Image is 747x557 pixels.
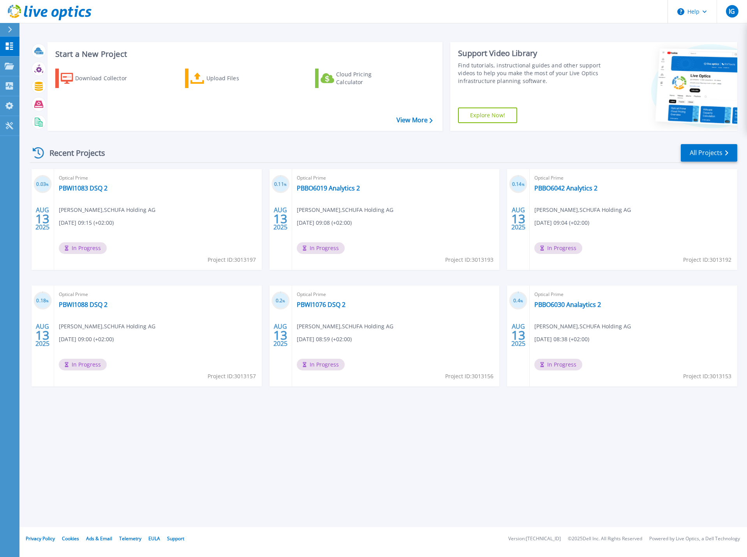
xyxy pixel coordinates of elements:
[681,144,737,162] a: All Projects
[75,71,137,86] div: Download Collector
[445,372,493,381] span: Project ID: 3013156
[297,290,495,299] span: Optical Prime
[59,359,107,370] span: In Progress
[511,204,526,233] div: AUG 2025
[282,299,285,303] span: %
[35,332,49,338] span: 13
[59,219,114,227] span: [DATE] 09:15 (+02:00)
[534,359,582,370] span: In Progress
[534,219,589,227] span: [DATE] 09:04 (+02:00)
[297,206,393,214] span: [PERSON_NAME] , SCHUFA Holding AG
[59,301,107,308] a: PBWI1088 DSQ 2
[396,116,433,124] a: View More
[208,256,256,264] span: Project ID: 3013197
[55,69,142,88] a: Download Collector
[315,69,402,88] a: Cloud Pricing Calculator
[534,184,597,192] a: PBBO6042 Analytics 2
[271,180,290,189] h3: 0.11
[208,372,256,381] span: Project ID: 3013157
[458,48,604,58] div: Support Video Library
[148,535,160,542] a: EULA
[35,215,49,222] span: 13
[59,242,107,254] span: In Progress
[511,332,525,338] span: 13
[509,180,527,189] h3: 0.14
[534,174,733,182] span: Optical Prime
[59,290,257,299] span: Optical Prime
[59,174,257,182] span: Optical Prime
[729,8,735,14] span: IG
[649,536,740,541] li: Powered by Live Optics, a Dell Technology
[520,299,523,303] span: %
[534,335,589,344] span: [DATE] 08:38 (+02:00)
[46,299,49,303] span: %
[534,242,582,254] span: In Progress
[59,322,155,331] span: [PERSON_NAME] , SCHUFA Holding AG
[568,536,642,541] li: © 2025 Dell Inc. All Rights Reserved
[33,180,52,189] h3: 0.03
[297,335,352,344] span: [DATE] 08:59 (+02:00)
[62,535,79,542] a: Cookies
[273,204,288,233] div: AUG 2025
[511,321,526,349] div: AUG 2025
[273,215,287,222] span: 13
[273,321,288,349] div: AUG 2025
[33,296,52,305] h3: 0.18
[534,206,631,214] span: [PERSON_NAME] , SCHUFA Holding AG
[534,290,733,299] span: Optical Prime
[35,321,50,349] div: AUG 2025
[55,50,432,58] h3: Start a New Project
[458,108,517,123] a: Explore Now!
[297,219,352,227] span: [DATE] 09:08 (+02:00)
[46,182,49,187] span: %
[534,322,631,331] span: [PERSON_NAME] , SCHUFA Holding AG
[185,69,272,88] a: Upload Files
[206,71,269,86] div: Upload Files
[59,206,155,214] span: [PERSON_NAME] , SCHUFA Holding AG
[458,62,604,85] div: Find tutorials, instructional guides and other support videos to help you make the most of your L...
[86,535,112,542] a: Ads & Email
[336,71,398,86] div: Cloud Pricing Calculator
[59,184,107,192] a: PBWI1083 DSQ 2
[297,242,345,254] span: In Progress
[297,322,393,331] span: [PERSON_NAME] , SCHUFA Holding AG
[284,182,287,187] span: %
[273,332,287,338] span: 13
[683,256,731,264] span: Project ID: 3013192
[35,204,50,233] div: AUG 2025
[445,256,493,264] span: Project ID: 3013193
[297,359,345,370] span: In Progress
[297,184,360,192] a: PBBO6019 Analytics 2
[30,143,116,162] div: Recent Projects
[297,174,495,182] span: Optical Prime
[167,535,184,542] a: Support
[271,296,290,305] h3: 0.2
[511,215,525,222] span: 13
[534,301,601,308] a: PBBO6030 Analaytics 2
[509,296,527,305] h3: 0.4
[119,535,141,542] a: Telemetry
[683,372,731,381] span: Project ID: 3013153
[26,535,55,542] a: Privacy Policy
[297,301,345,308] a: PBWI1076 DSQ 2
[522,182,525,187] span: %
[508,536,561,541] li: Version: [TECHNICAL_ID]
[59,335,114,344] span: [DATE] 09:00 (+02:00)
